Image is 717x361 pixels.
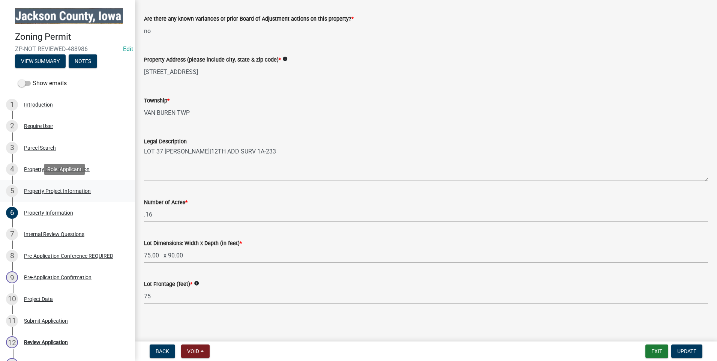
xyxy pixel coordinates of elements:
[6,142,18,154] div: 3
[6,336,18,348] div: 12
[6,99,18,111] div: 1
[144,98,169,104] label: Township
[24,275,91,280] div: Pre-Application Confirmation
[24,145,56,150] div: Parcel Search
[123,45,133,53] wm-modal-confirm: Edit Application Number
[6,120,18,132] div: 2
[15,45,120,53] span: ZP-NOT REVIEWED-488986
[24,253,113,259] div: Pre-Application Conference REQUIRED
[156,348,169,354] span: Back
[6,293,18,305] div: 10
[24,123,53,129] div: Require User
[24,210,73,215] div: Property Information
[150,344,175,358] button: Back
[144,139,187,144] label: Legal Description
[15,8,123,24] img: Jackson County, Iowa
[6,315,18,327] div: 11
[6,250,18,262] div: 8
[69,59,97,65] wm-modal-confirm: Notes
[6,207,18,219] div: 6
[144,17,354,22] label: Are there any known variances or prior Board of Adjustment actions on this property?
[6,271,18,283] div: 9
[645,344,668,358] button: Exit
[15,59,66,65] wm-modal-confirm: Summary
[6,163,18,175] div: 4
[6,185,18,197] div: 5
[144,57,281,63] label: Property Address (please include city, state & zip code)
[194,281,199,286] i: info
[144,282,192,287] label: Lot Frontage (feet)
[15,32,129,42] h4: Zoning Permit
[24,340,68,345] div: Review Application
[24,167,90,172] div: Property Owner Information
[144,241,242,246] label: Lot Dimensions: Width x Depth (in feet)
[187,348,199,354] span: Void
[69,54,97,68] button: Notes
[24,102,53,107] div: Introduction
[123,45,133,53] a: Edit
[44,164,85,175] div: Role: Applicant
[181,344,210,358] button: Void
[24,232,84,237] div: Internal Review Questions
[144,200,187,205] label: Number of Acres
[671,344,702,358] button: Update
[6,228,18,240] div: 7
[282,56,288,62] i: info
[24,188,91,194] div: Property Project Information
[24,296,53,302] div: Project Data
[15,54,66,68] button: View Summary
[677,348,696,354] span: Update
[24,318,68,323] div: Submit Application
[18,79,67,88] label: Show emails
